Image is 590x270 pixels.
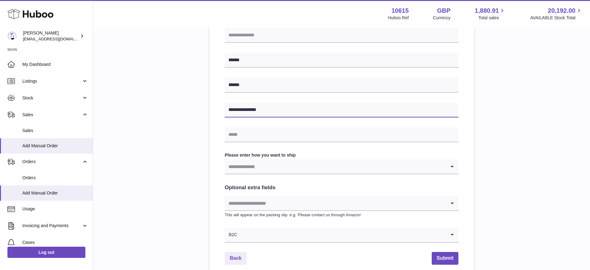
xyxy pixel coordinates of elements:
[225,196,458,211] div: Search for option
[548,7,575,15] span: 20,192.00
[478,15,506,21] span: Total sales
[433,15,451,21] div: Currency
[23,36,91,41] span: [EMAIL_ADDRESS][DOMAIN_NAME]
[475,7,506,21] a: 1,880.91 Total sales
[22,223,82,229] span: Invoicing and Payments
[388,15,409,21] div: Huboo Ref
[391,7,409,15] strong: 10615
[22,143,88,149] span: Add Manual Order
[22,78,82,84] span: Listings
[7,247,85,258] a: Log out
[22,62,88,67] span: My Dashboard
[225,152,458,158] label: Please enter how you want to ship
[225,184,458,191] h2: Optional extra fields
[22,95,82,101] span: Stock
[225,159,446,174] input: Search for option
[225,228,458,243] div: Search for option
[530,15,583,21] span: AVAILABLE Stock Total
[437,7,450,15] strong: GBP
[237,228,446,242] input: Search for option
[22,159,82,165] span: Orders
[432,252,458,265] button: Submit
[22,240,88,245] span: Cases
[7,31,17,41] img: fulfillment@fable.com
[225,212,458,218] p: This will appear on the packing slip. e.g. 'Please contact us through Amazon'
[22,190,88,196] span: Add Manual Order
[23,30,79,42] div: [PERSON_NAME]
[225,159,458,174] div: Search for option
[530,7,583,21] a: 20,192.00 AVAILABLE Stock Total
[225,196,446,210] input: Search for option
[22,175,88,181] span: Orders
[225,228,237,242] span: B2C
[475,7,499,15] span: 1,880.91
[22,128,88,134] span: Sales
[22,206,88,212] span: Usage
[22,112,82,118] span: Sales
[225,252,246,265] a: Back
